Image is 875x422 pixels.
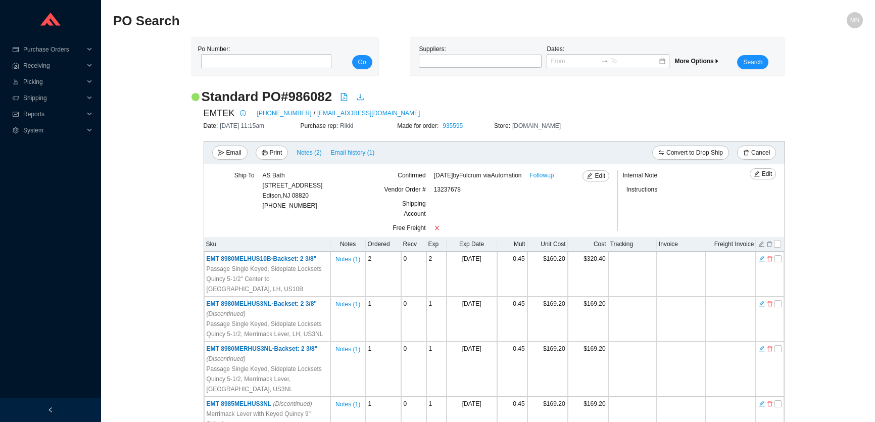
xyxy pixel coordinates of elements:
[335,399,360,409] span: Notes ( 1 )
[235,106,249,120] button: info-circle
[296,147,322,154] button: Notes (2)
[714,58,720,64] span: caret-right
[366,252,401,297] td: 2
[401,297,426,342] td: 0
[366,237,401,252] th: Ordered
[494,122,512,129] span: Store:
[23,90,84,106] span: Shipping
[447,342,497,397] td: [DATE]
[340,93,348,103] a: file-pdf
[674,58,719,65] span: More Options
[262,150,268,157] span: printer
[443,122,463,129] a: 935595
[207,255,317,262] span: EMT 8980MELHUS10B-Backset: 2 3/8"
[416,44,544,69] div: Suppliers:
[47,407,54,413] span: left
[218,150,224,157] span: send
[754,171,760,178] span: edit
[426,237,447,252] th: Exp
[220,122,264,129] span: [DATE] 11:15am
[759,400,765,407] span: edit
[750,168,776,179] button: editEdit
[666,148,723,158] span: Convert to Drop Ship
[527,342,568,397] td: $169.20
[568,342,608,397] td: $169.20
[587,173,593,180] span: edit
[568,237,608,252] th: Cost
[226,148,241,158] span: Email
[314,108,315,118] span: /
[434,184,594,199] div: 13237678
[330,146,375,160] button: Email history (1)
[335,299,360,309] span: Notes ( 1 )
[527,237,568,252] th: Unit Cost
[497,252,527,297] td: 0.45
[758,299,765,306] button: edit
[758,240,765,247] button: edit
[270,148,282,158] span: Print
[384,186,426,193] span: Vendor Order #
[23,41,84,58] span: Purchase Orders
[426,297,447,342] td: 1
[767,345,773,352] span: delete
[335,344,360,354] span: Notes ( 1 )
[300,122,340,129] span: Purchase rep:
[652,146,729,160] button: swapConvert to Drop Ship
[207,319,328,339] span: Passage Single Keyed, Sideplate Locksets Quincy 5-1/2, Merrimack Lever, LH, US3NL
[759,300,765,307] span: edit
[340,93,348,101] span: file-pdf
[263,170,323,201] div: AS Bath [STREET_ADDRESS] Edison , NJ 08820
[401,237,426,252] th: Recv
[767,400,773,407] span: delete
[330,237,366,252] th: Notes
[113,12,675,30] h2: PO Search
[12,111,19,117] span: fund
[12,46,19,53] span: credit-card
[758,254,765,261] button: edit
[393,224,425,231] span: Free Freight
[626,186,657,193] span: Instructions
[657,237,705,252] th: Invoice
[762,169,772,179] span: Edit
[23,122,84,138] span: System
[331,148,375,158] span: Email history (1)
[402,200,426,217] span: Shipping Account
[601,58,608,65] span: to
[23,106,84,122] span: Reports
[335,299,361,306] button: Notes (1)
[582,170,609,181] button: editEdit
[743,57,762,67] span: Search
[497,342,527,397] td: 0.45
[767,300,773,307] span: delete
[601,58,608,65] span: swap-right
[256,146,288,160] button: printerPrint
[497,237,527,252] th: Mult
[766,240,773,247] button: delete
[512,122,561,129] span: [DOMAIN_NAME]
[335,344,361,351] button: Notes (1)
[850,12,860,28] span: MN
[23,58,84,74] span: Receiving
[759,345,765,352] span: edit
[658,150,664,157] span: swap
[434,225,440,231] span: close
[527,252,568,297] td: $160.20
[297,148,321,158] span: Notes ( 2 )
[737,55,768,69] button: Search
[766,344,773,351] button: delete
[705,237,756,252] th: Freight Invoice
[426,342,447,397] td: 1
[622,172,657,179] span: Internal Note
[447,237,497,252] th: Exp Date
[767,255,773,262] span: delete
[401,252,426,297] td: 0
[12,127,19,133] span: setting
[335,254,361,261] button: Notes (1)
[766,254,773,261] button: delete
[207,310,246,317] i: (Discontinued)
[401,342,426,397] td: 0
[204,122,220,129] span: Date:
[497,297,527,342] td: 0.45
[317,108,420,118] a: [EMAIL_ADDRESS][DOMAIN_NAME]
[202,88,332,106] h2: Standard PO # 986082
